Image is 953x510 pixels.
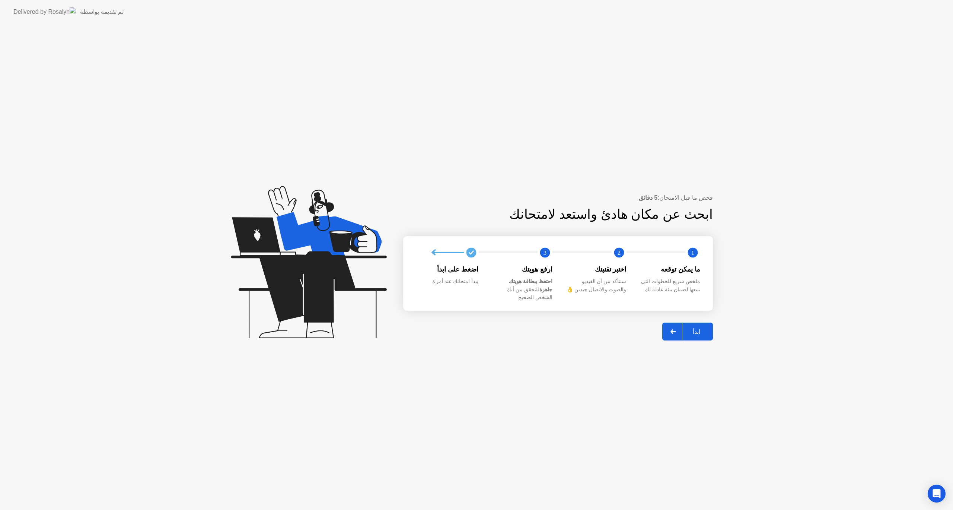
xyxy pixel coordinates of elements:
div: ملخص سريع للخطوات التي نتبعها لضمان بيئة عادلة لك [638,278,701,294]
img: Delivered by Rosalyn [13,7,76,16]
div: ابدأ [682,328,711,335]
button: ابدأ [662,323,713,340]
div: للتحقق من أنك الشخص الصحيح [491,278,553,302]
b: 5 دقائق [639,194,657,201]
div: فحص ما قبل الامتحان: [403,193,713,202]
div: اختبر تقنيتك [564,264,627,274]
div: ابحث عن مكان هادئ واستعد لامتحانك [451,205,713,224]
div: سنتأكد من أن الفيديو والصوت والاتصال جيدين 👌 [564,278,627,294]
div: تم تقديمه بواسطة [80,7,124,16]
div: ما يمكن توقعه [638,264,701,274]
text: 3 [544,249,546,256]
text: 1 [691,249,694,256]
b: احتفظ ببطاقة هويتك جاهزة [509,278,552,292]
text: 2 [617,249,620,256]
div: ارفع هويتك [491,264,553,274]
div: اضغط على ابدأ [417,264,479,274]
div: Open Intercom Messenger [928,485,946,503]
div: يبدأ امتحانك عند أمرك [417,278,479,286]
